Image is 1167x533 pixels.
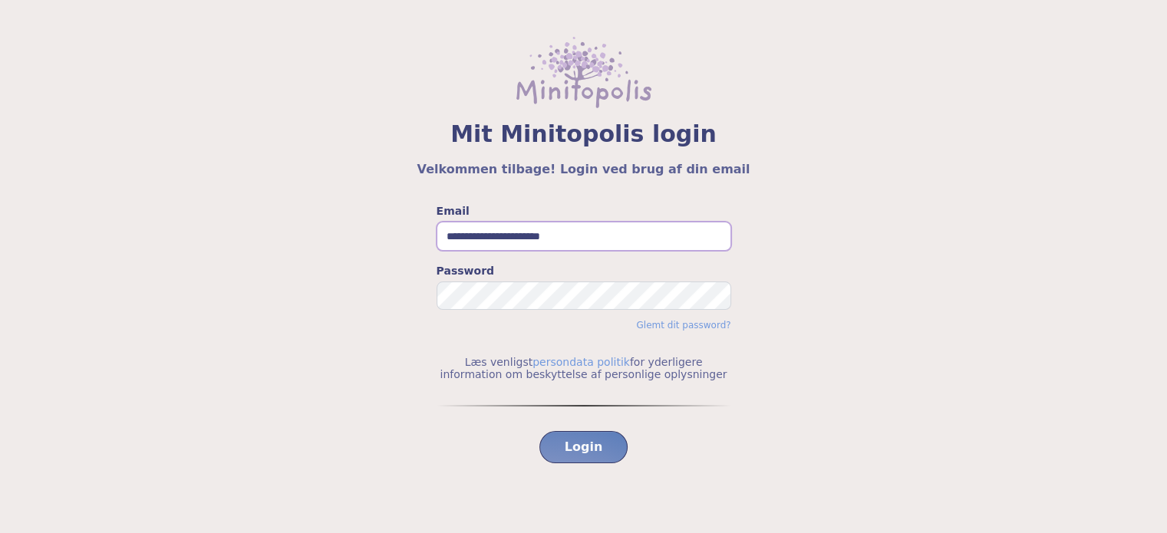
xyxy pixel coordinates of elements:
[539,431,628,463] button: Login
[437,356,731,380] p: Læs venligst for yderligere information om beskyttelse af personlige oplysninger
[437,203,731,219] label: Email
[532,356,630,368] a: persondata politik
[37,120,1130,148] span: Mit Minitopolis login
[37,160,1130,179] h5: Velkommen tilbage! Login ved brug af din email
[565,438,603,456] span: Login
[636,320,730,331] a: Glemt dit password?
[437,263,731,278] label: Password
